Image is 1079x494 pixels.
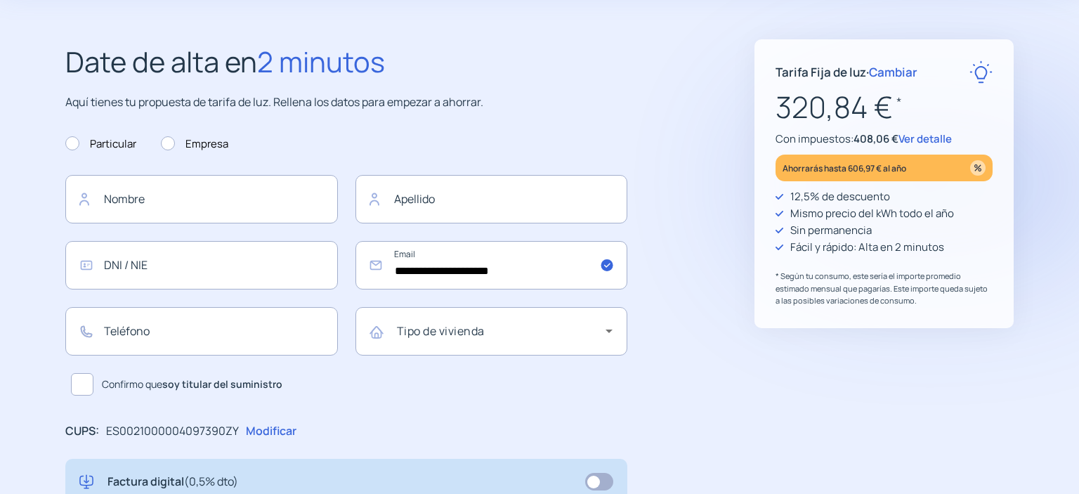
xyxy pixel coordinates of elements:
[776,270,993,307] p: * Según tu consumo, este sería el importe promedio estimado mensual que pagarías. Este importe qu...
[246,422,296,441] p: Modificar
[79,473,93,491] img: digital-invoice.svg
[102,377,282,392] span: Confirmo que
[776,84,993,131] p: 320,84 €
[790,205,954,222] p: Mismo precio del kWh todo el año
[776,63,917,82] p: Tarifa Fija de luz ·
[65,422,99,441] p: CUPS:
[162,377,282,391] b: soy titular del suministro
[790,239,944,256] p: Fácil y rápido: Alta en 2 minutos
[65,39,627,84] h2: Date de alta en
[106,422,239,441] p: ES0021000004097390ZY
[790,188,890,205] p: 12,5% de descuento
[970,160,986,176] img: percentage_icon.svg
[65,93,627,112] p: Aquí tienes tu propuesta de tarifa de luz. Rellena los datos para empezar a ahorrar.
[184,474,238,489] span: (0,5% dto)
[790,222,872,239] p: Sin permanencia
[107,473,238,491] p: Factura digital
[898,131,952,146] span: Ver detalle
[65,136,136,152] label: Particular
[854,131,898,146] span: 408,06 €
[161,136,228,152] label: Empresa
[257,42,385,81] span: 2 minutos
[397,323,485,339] mat-label: Tipo de vivienda
[869,64,917,80] span: Cambiar
[776,131,993,148] p: Con impuestos:
[969,60,993,84] img: rate-E.svg
[783,160,906,176] p: Ahorrarás hasta 606,97 € al año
